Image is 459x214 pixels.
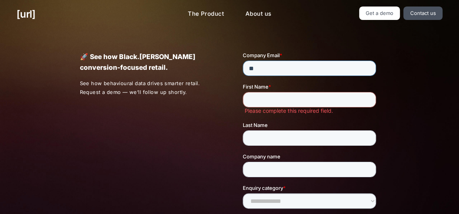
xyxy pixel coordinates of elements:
[239,7,277,21] a: About us
[80,51,216,73] p: 🚀 See how Black.[PERSON_NAME] conversion-focused retail.
[17,7,35,21] a: [URL]
[403,7,442,20] a: Contact us
[182,7,230,21] a: The Product
[359,7,400,20] a: Get a demo
[80,79,216,97] p: See how behavioural data drives smarter retail. Request a demo — we’ll follow up shortly.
